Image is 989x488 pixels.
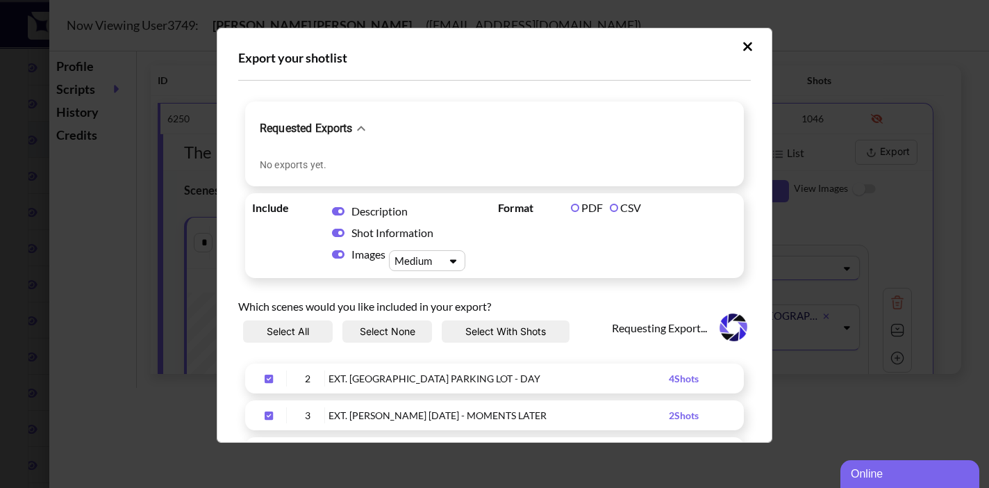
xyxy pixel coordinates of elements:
span: 2 Shots [669,409,699,421]
span: Format [498,200,567,215]
img: Loading.. [716,310,751,345]
div: 3 [290,407,325,423]
div: Export your shotlist [238,49,751,66]
label: CSV [610,201,641,214]
div: EXT. [GEOGRAPHIC_DATA] PARKING LOT - DAY [329,371,669,387]
span: Shot Information [351,226,433,239]
h6: Requested Exports [260,119,353,138]
div: Requesting Export... [612,320,751,357]
p: No exports yet. [260,158,369,172]
button: Select All [243,320,333,343]
span: 4 Shots [669,373,699,384]
div: 2 [290,371,325,387]
button: Select With Shots [442,320,570,343]
label: PDF [571,201,603,214]
span: Images [351,247,389,261]
div: Upload Script [217,28,772,443]
span: Include [252,200,322,215]
iframe: chat widget [840,457,982,488]
button: Requested Exports [249,105,381,152]
span: Description [351,204,408,218]
button: Select None [342,320,432,343]
div: Which scenes would you like included in your export? [238,285,751,320]
div: EXT. [PERSON_NAME] [DATE] - MOMENTS LATER [329,407,669,423]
